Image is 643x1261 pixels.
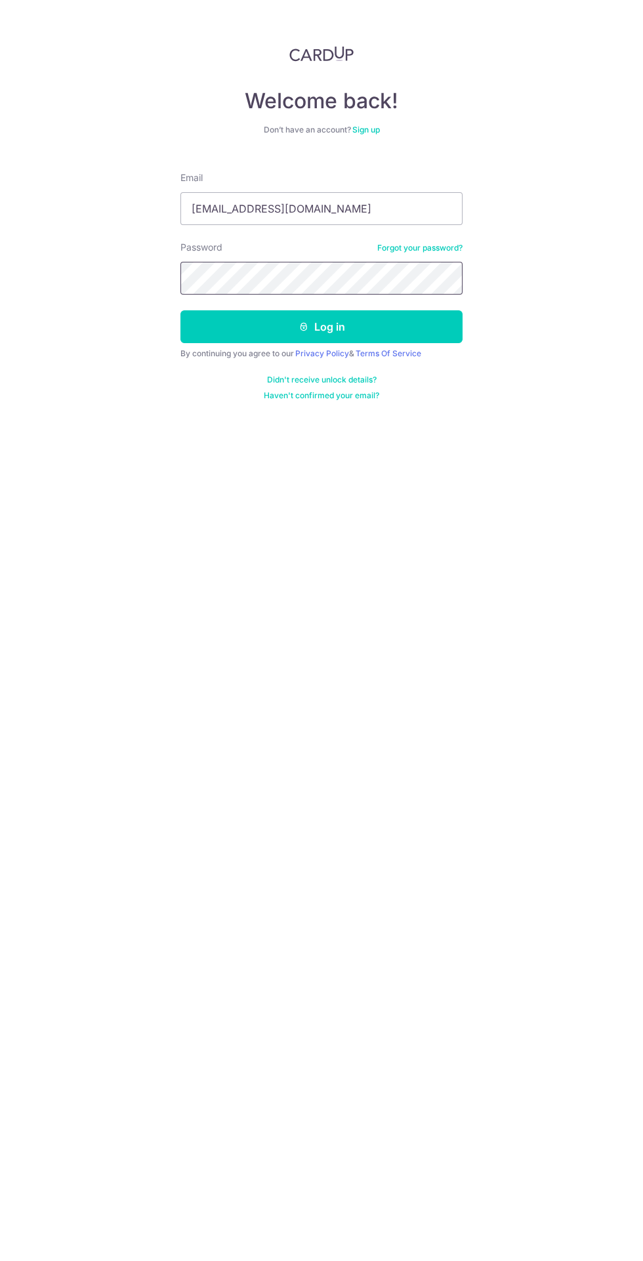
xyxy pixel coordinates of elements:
div: Don’t have an account? [180,125,463,135]
a: Privacy Policy [295,348,349,358]
img: CardUp Logo [289,46,354,62]
a: Sign up [352,125,380,134]
h4: Welcome back! [180,88,463,114]
label: Email [180,171,203,184]
a: Forgot your password? [377,243,463,253]
input: Enter your Email [180,192,463,225]
a: Didn't receive unlock details? [267,375,377,385]
a: Haven't confirmed your email? [264,390,379,401]
button: Log in [180,310,463,343]
div: By continuing you agree to our & [180,348,463,359]
label: Password [180,241,222,254]
a: Terms Of Service [356,348,421,358]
